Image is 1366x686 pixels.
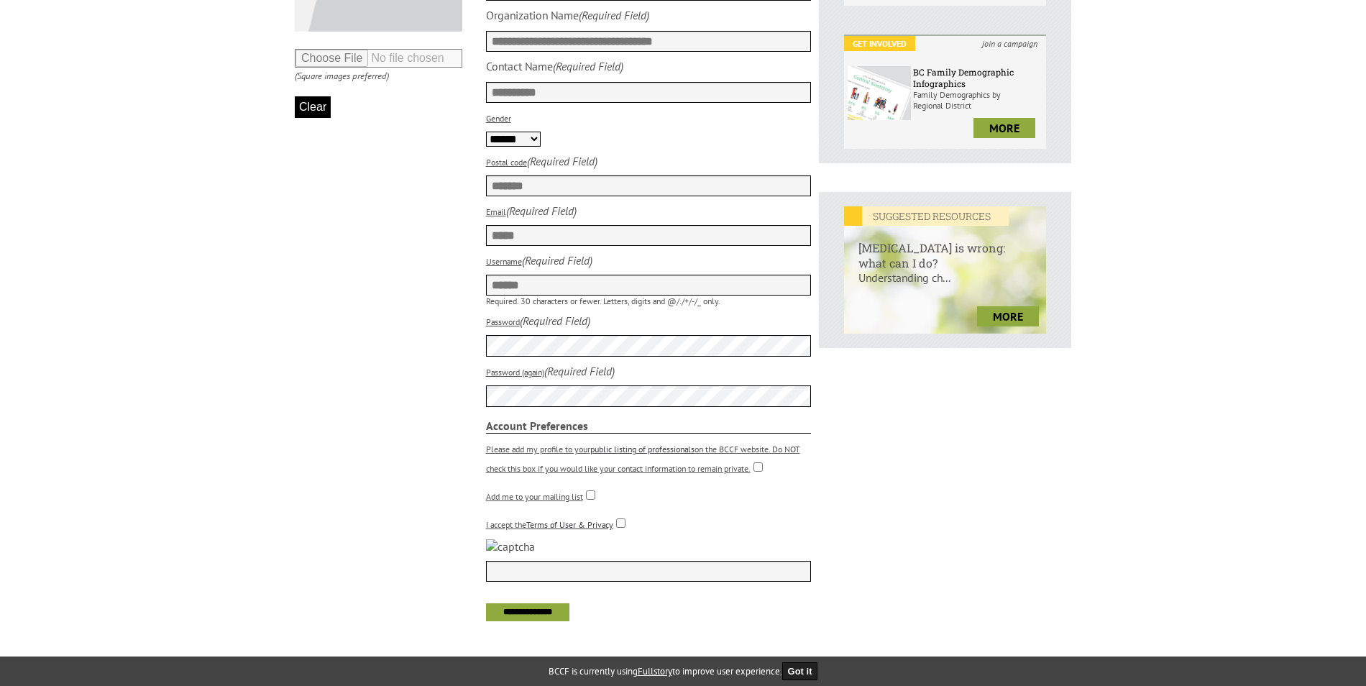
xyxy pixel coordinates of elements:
[295,96,331,118] button: Clear
[295,70,389,82] i: (Square images preferred)
[844,206,1009,226] em: SUGGESTED RESOURCES
[913,66,1042,89] h6: BC Family Demographic Infographics
[486,367,544,378] label: Password (again)
[486,157,527,168] label: Postal code
[579,8,649,22] i: (Required Field)
[486,316,520,327] label: Password
[973,118,1035,138] a: more
[520,314,590,328] i: (Required Field)
[486,419,812,434] strong: Account Preferences
[973,36,1046,51] i: join a campaign
[638,665,672,677] a: Fullstory
[844,36,915,51] em: Get Involved
[544,364,615,378] i: (Required Field)
[527,154,597,168] i: (Required Field)
[486,539,535,554] img: captcha
[977,306,1039,326] a: more
[486,296,812,306] p: Required. 30 characters or fewer. Letters, digits and @/./+/-/_ only.
[486,113,511,124] label: Gender
[844,270,1046,299] p: Understanding ch...
[486,444,800,474] label: Please add my profile to your on the BCCF website. Do NOT check this box if you would like your c...
[782,662,818,680] button: Got it
[486,491,583,502] label: Add me to your mailing list
[590,444,695,454] a: public listing of professionals
[486,519,613,530] label: I accept the
[526,519,613,530] a: Terms of User & Privacy
[522,253,592,267] i: (Required Field)
[844,226,1046,270] h6: [MEDICAL_DATA] is wrong: what can I do?
[506,203,577,218] i: (Required Field)
[553,59,623,73] i: (Required Field)
[913,89,1042,111] p: Family Demographics by Regional District
[486,206,506,217] label: Email
[486,8,579,22] div: Organization Name
[486,256,522,267] label: Username
[486,59,553,73] div: Contact Name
